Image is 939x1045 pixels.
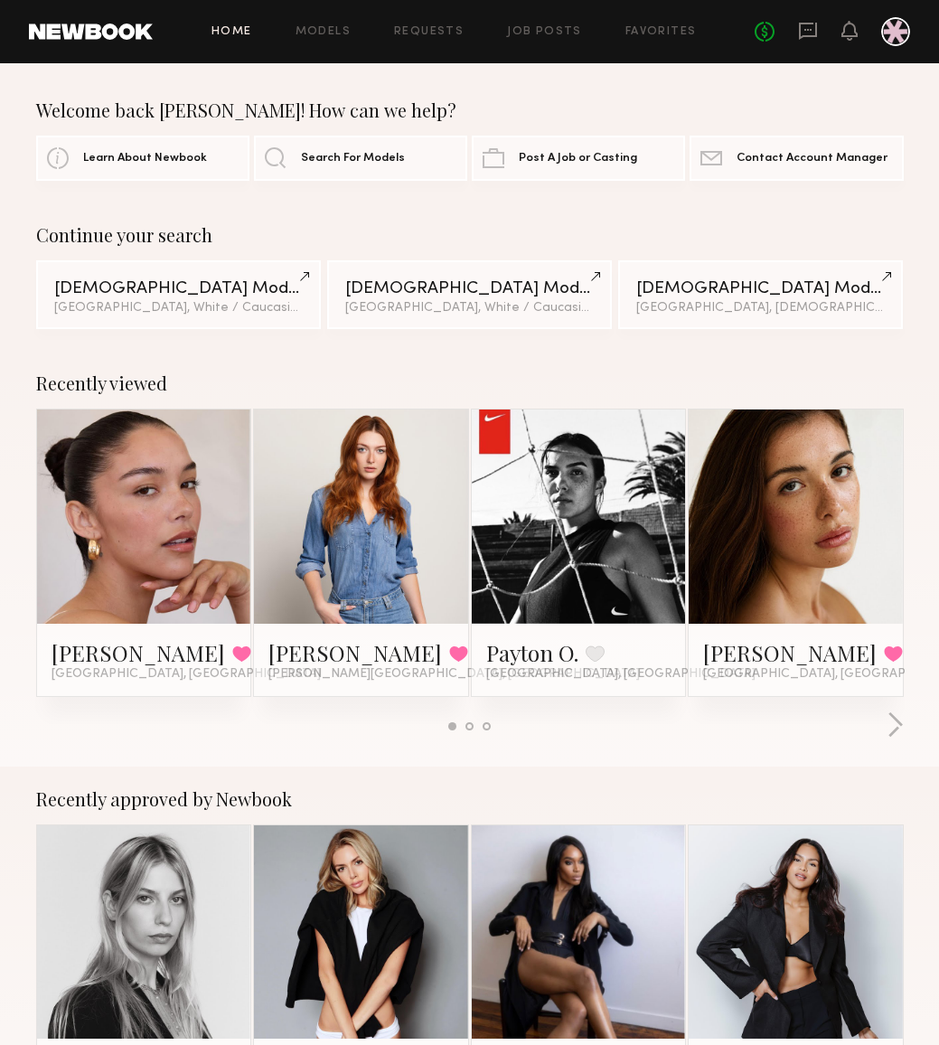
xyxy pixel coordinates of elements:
a: Payton O. [486,638,578,667]
a: Contact Account Manager [690,136,903,181]
div: Continue your search [36,224,904,246]
a: Search For Models [254,136,467,181]
div: [GEOGRAPHIC_DATA], [DEMOGRAPHIC_DATA] [636,302,886,315]
a: [DEMOGRAPHIC_DATA] Models[GEOGRAPHIC_DATA], White / Caucasian [327,260,613,329]
span: Post A Job or Casting [519,153,637,165]
div: Welcome back [PERSON_NAME]! How can we help? [36,99,904,121]
a: Requests [394,26,464,38]
span: Contact Account Manager [737,153,887,165]
div: [DEMOGRAPHIC_DATA] Models [345,280,595,297]
a: Job Posts [507,26,582,38]
a: [PERSON_NAME] [268,638,442,667]
a: [DEMOGRAPHIC_DATA] Models[GEOGRAPHIC_DATA], [DEMOGRAPHIC_DATA] [618,260,904,329]
a: Learn About Newbook [36,136,249,181]
a: Post A Job or Casting [472,136,685,181]
div: [GEOGRAPHIC_DATA], White / Caucasian [54,302,304,315]
div: Recently viewed [36,372,904,394]
div: [DEMOGRAPHIC_DATA] Models [54,280,304,297]
a: Favorites [625,26,697,38]
span: Learn About Newbook [83,153,207,165]
span: [GEOGRAPHIC_DATA], [GEOGRAPHIC_DATA] [486,667,756,682]
span: Search For Models [301,153,405,165]
a: Home [211,26,252,38]
a: [DEMOGRAPHIC_DATA] Models[GEOGRAPHIC_DATA], White / Caucasian [36,260,322,329]
a: [PERSON_NAME] [52,638,225,667]
div: [DEMOGRAPHIC_DATA] Models [636,280,886,297]
div: [GEOGRAPHIC_DATA], White / Caucasian [345,302,595,315]
a: Models [296,26,351,38]
span: [GEOGRAPHIC_DATA], [GEOGRAPHIC_DATA] [52,667,321,682]
span: [PERSON_NAME][GEOGRAPHIC_DATA], [GEOGRAPHIC_DATA] [268,667,640,682]
a: [PERSON_NAME] [703,638,877,667]
div: Recently approved by Newbook [36,788,904,810]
